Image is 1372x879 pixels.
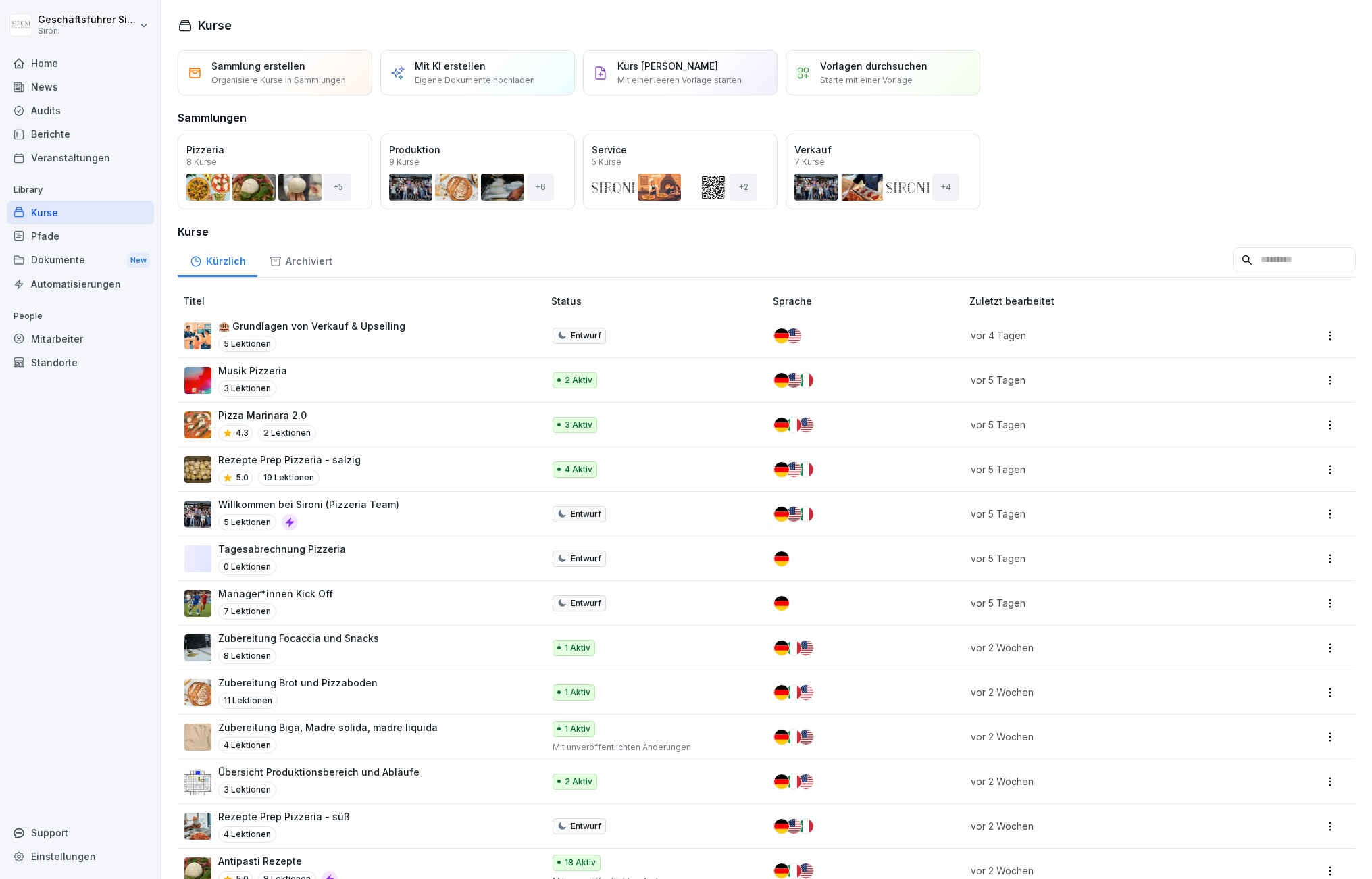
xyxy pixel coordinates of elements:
p: Vorlagen durchsuchen [820,59,928,73]
a: Pizzeria8 Kurse+5 [178,134,372,209]
img: de.svg [774,641,789,655]
p: Mit einer leeren Vorlage starten [617,74,742,86]
a: Kürzlich [178,243,257,277]
p: Manager*innen Kick Off [218,586,333,601]
img: it.svg [786,685,801,700]
div: Dokumente [7,248,154,273]
p: 3 Lektionen [218,782,276,798]
p: vor 5 Tagen [971,596,1241,610]
img: a8yn40tlpli2795yia0sxgfc.png [184,322,211,349]
a: Einstellungen [7,845,154,868]
img: de.svg [774,685,789,700]
p: Willkommen bei Sironi (Pizzeria Team) [218,497,399,511]
p: Sammlung erstellen [211,59,305,73]
p: 4 Lektionen [218,737,276,753]
img: de.svg [774,418,789,432]
p: 9 Kurse [389,158,420,166]
p: 18 Aktiv [565,857,596,869]
p: Organisiere Kurse in Sammlungen [211,74,346,86]
div: Kurse [7,201,154,224]
p: vor 2 Wochen [971,730,1241,744]
a: Service5 Kurse+2 [583,134,778,209]
a: Archiviert [257,243,344,277]
p: Zubereitung Brot und Pizzaboden [218,676,378,690]
p: Sprache [773,294,965,308]
a: Audits [7,99,154,122]
p: 2 Aktiv [565,776,592,788]
p: Library [7,179,154,201]
img: de.svg [774,462,789,477]
p: Entwurf [571,330,601,342]
p: Pizza Marinara 2.0 [218,408,316,422]
p: Kurs [PERSON_NAME] [617,59,718,73]
p: vor 5 Tagen [971,373,1241,387]
p: Status [551,294,767,308]
img: xmkdnyjyz2x3qdpcryl1xaw9.png [184,501,211,528]
p: 3 Aktiv [565,419,592,431]
p: Rezepte Prep Pizzeria - salzig [218,453,361,467]
p: 3 Lektionen [218,380,276,397]
a: Mitarbeiter [7,327,154,351]
img: us.svg [786,373,801,388]
p: 5 Lektionen [218,514,276,530]
div: + 2 [730,174,757,201]
img: de.svg [774,373,789,388]
p: Rezepte Prep Pizzeria - süß [218,809,350,824]
p: 1 Aktiv [565,642,590,654]
img: yywuv9ckt9ax3nq56adns8w7.png [184,768,211,795]
img: de.svg [774,551,789,566]
p: 11 Lektionen [218,693,278,709]
p: 0 Lektionen [218,559,276,575]
p: Antipasti Rezepte [218,854,338,868]
p: vor 5 Tagen [971,507,1241,521]
img: us.svg [798,730,813,745]
img: us.svg [786,328,801,343]
p: 1 Aktiv [565,723,590,735]
a: Standorte [7,351,154,374]
p: 2 Lektionen [258,425,316,441]
p: vor 2 Wochen [971,685,1241,699]
p: vor 5 Tagen [971,462,1241,476]
img: us.svg [798,418,813,432]
h1: Kurse [198,16,232,34]
img: yh4wz2vfvintp4rn1kv0mog4.png [184,367,211,394]
img: us.svg [798,774,813,789]
p: Produktion [389,143,566,157]
p: vor 5 Tagen [971,418,1241,432]
div: Pfade [7,224,154,248]
p: Zubereitung Biga, Madre solida, madre liquida [218,720,438,734]
p: Sironi [38,26,136,36]
a: Home [7,51,154,75]
a: News [7,75,154,99]
p: 8 Kurse [186,158,217,166]
img: w9nobtcttnghg4wslidxrrlr.png [184,679,211,706]
img: us.svg [786,819,801,834]
img: de.svg [774,507,789,522]
img: it.svg [798,462,813,477]
img: it.svg [786,641,801,655]
p: vor 5 Tagen [971,551,1241,566]
p: 5 Lektionen [218,336,276,352]
p: Verkauf [794,143,971,157]
p: 4.3 [236,427,249,439]
img: djmyo9e9lvarpqz0q6xij6ca.png [184,590,211,617]
p: 🏨 Grundlagen von Verkauf & Upselling [218,319,405,333]
p: 4 Aktiv [565,463,592,476]
h3: Sammlungen [178,109,247,126]
img: us.svg [786,507,801,522]
div: Berichte [7,122,154,146]
a: Veranstaltungen [7,146,154,170]
p: Mit unveröffentlichten Änderungen [553,741,751,753]
p: 19 Lektionen [258,470,320,486]
p: Mit KI erstellen [415,59,486,73]
div: + 6 [527,174,554,201]
p: 1 Aktiv [565,686,590,699]
p: Musik Pizzeria [218,363,287,378]
img: it.svg [798,507,813,522]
